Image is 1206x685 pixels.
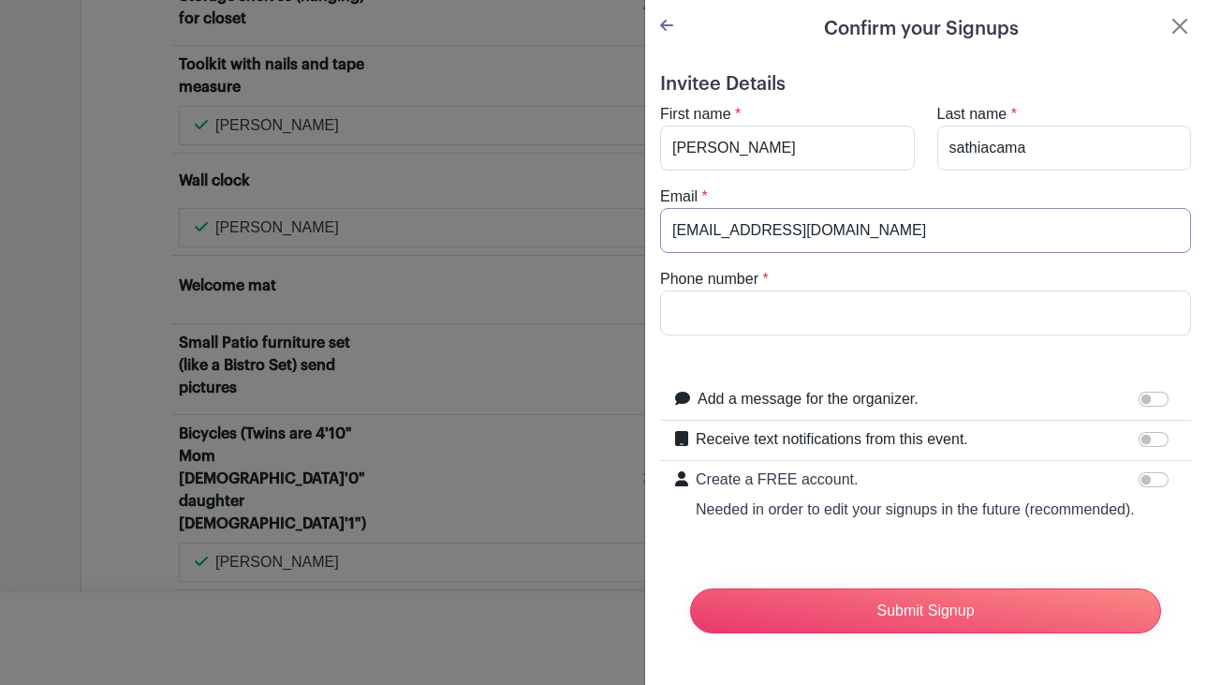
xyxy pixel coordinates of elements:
[690,588,1161,633] input: Submit Signup
[696,428,968,451] label: Receive text notifications from this event.
[660,186,698,208] label: Email
[1169,15,1191,37] button: Close
[696,499,1135,521] p: Needed in order to edit your signups in the future (recommended).
[698,388,919,410] label: Add a message for the organizer.
[660,268,758,290] label: Phone number
[660,73,1191,96] h5: Invitee Details
[824,15,1019,43] h5: Confirm your Signups
[696,469,1135,491] p: Create a FREE account.
[660,103,731,126] label: First name
[937,103,1007,126] label: Last name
